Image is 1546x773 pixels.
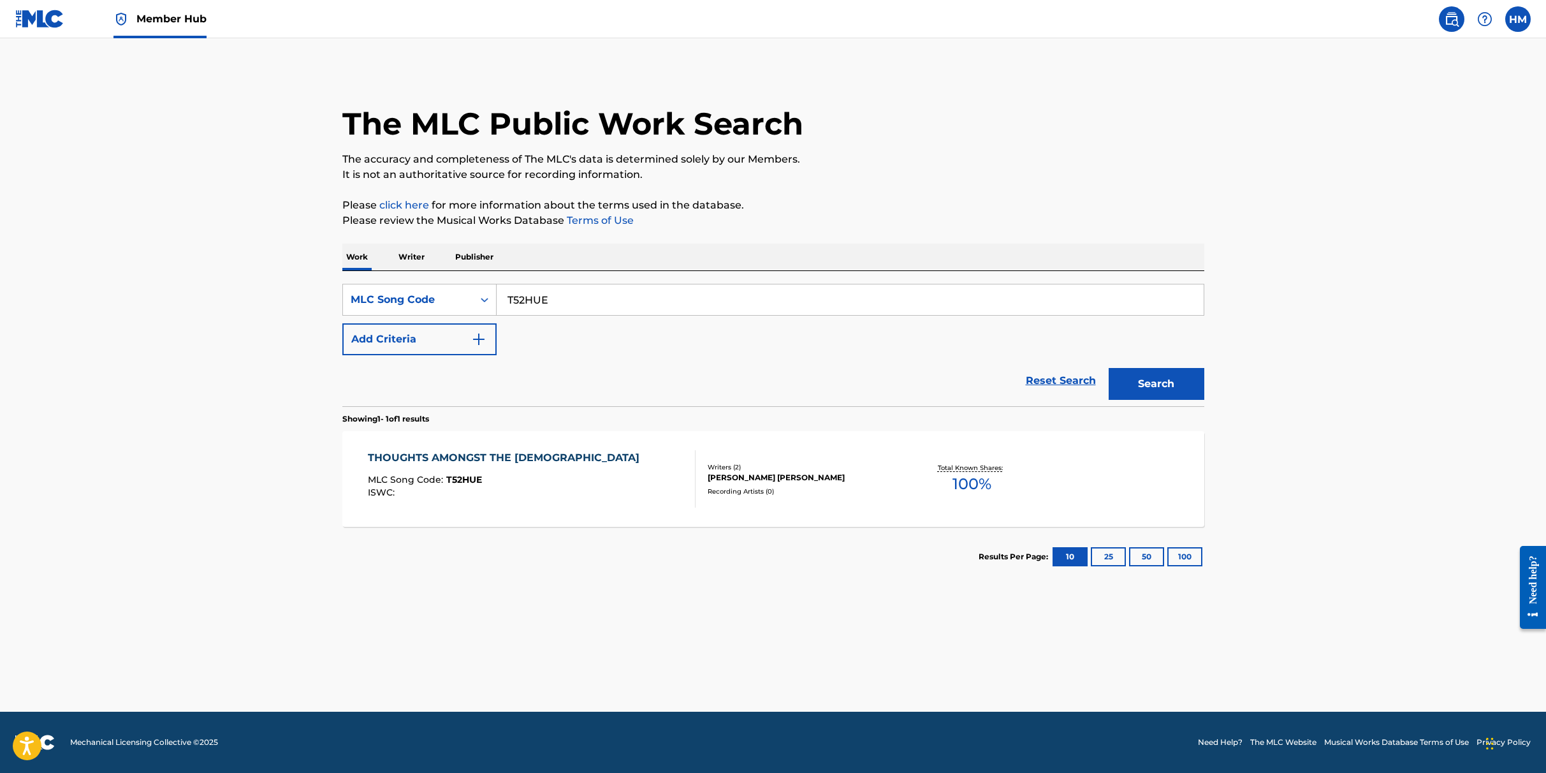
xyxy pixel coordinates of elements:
button: Add Criteria [342,323,497,355]
img: logo [15,735,55,750]
span: ISWC : [368,487,398,498]
span: MLC Song Code : [368,474,446,485]
img: MLC Logo [15,10,64,28]
span: Mechanical Licensing Collective © 2025 [70,737,218,748]
p: Results Per Page: [979,551,1051,563]
a: click here [379,199,429,211]
div: Help [1472,6,1498,32]
p: Showing 1 - 1 of 1 results [342,413,429,425]
a: THOUGHTS AMONGST THE [DEMOGRAPHIC_DATA]MLC Song Code:T52HUEISWC:Writers (2)[PERSON_NAME] [PERSON_... [342,431,1204,527]
div: Writers ( 2 ) [708,462,900,472]
a: Public Search [1439,6,1464,32]
iframe: Resource Center [1510,536,1546,638]
img: search [1444,11,1459,27]
a: Reset Search [1019,367,1102,395]
div: [PERSON_NAME] [PERSON_NAME] [708,472,900,483]
a: Need Help? [1198,737,1243,748]
p: The accuracy and completeness of The MLC's data is determined solely by our Members. [342,152,1204,167]
p: Please for more information about the terms used in the database. [342,198,1204,213]
img: help [1477,11,1492,27]
span: T52HUE [446,474,482,485]
p: Writer [395,244,428,270]
span: 100 % [952,473,991,496]
p: Please review the Musical Works Database [342,213,1204,228]
iframe: Chat Widget [1482,712,1546,773]
a: Terms of Use [564,214,634,226]
p: Total Known Shares: [938,463,1006,473]
div: MLC Song Code [351,292,465,307]
a: Privacy Policy [1477,737,1531,748]
button: 25 [1091,547,1126,566]
a: Musical Works Database Terms of Use [1324,737,1469,748]
div: User Menu [1505,6,1531,32]
span: Member Hub [136,11,207,26]
button: 10 [1053,547,1088,566]
p: Work [342,244,372,270]
div: THOUGHTS AMONGST THE [DEMOGRAPHIC_DATA] [368,450,646,466]
p: Publisher [451,244,497,270]
button: Search [1109,368,1204,400]
div: Recording Artists ( 0 ) [708,487,900,496]
a: The MLC Website [1250,737,1316,748]
button: 50 [1129,547,1164,566]
div: Drag [1486,725,1494,763]
img: 9d2ae6d4665cec9f34b9.svg [471,332,486,347]
button: 100 [1167,547,1202,566]
h1: The MLC Public Work Search [342,105,803,143]
form: Search Form [342,284,1204,406]
p: It is not an authoritative source for recording information. [342,167,1204,182]
img: Top Rightsholder [113,11,129,27]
